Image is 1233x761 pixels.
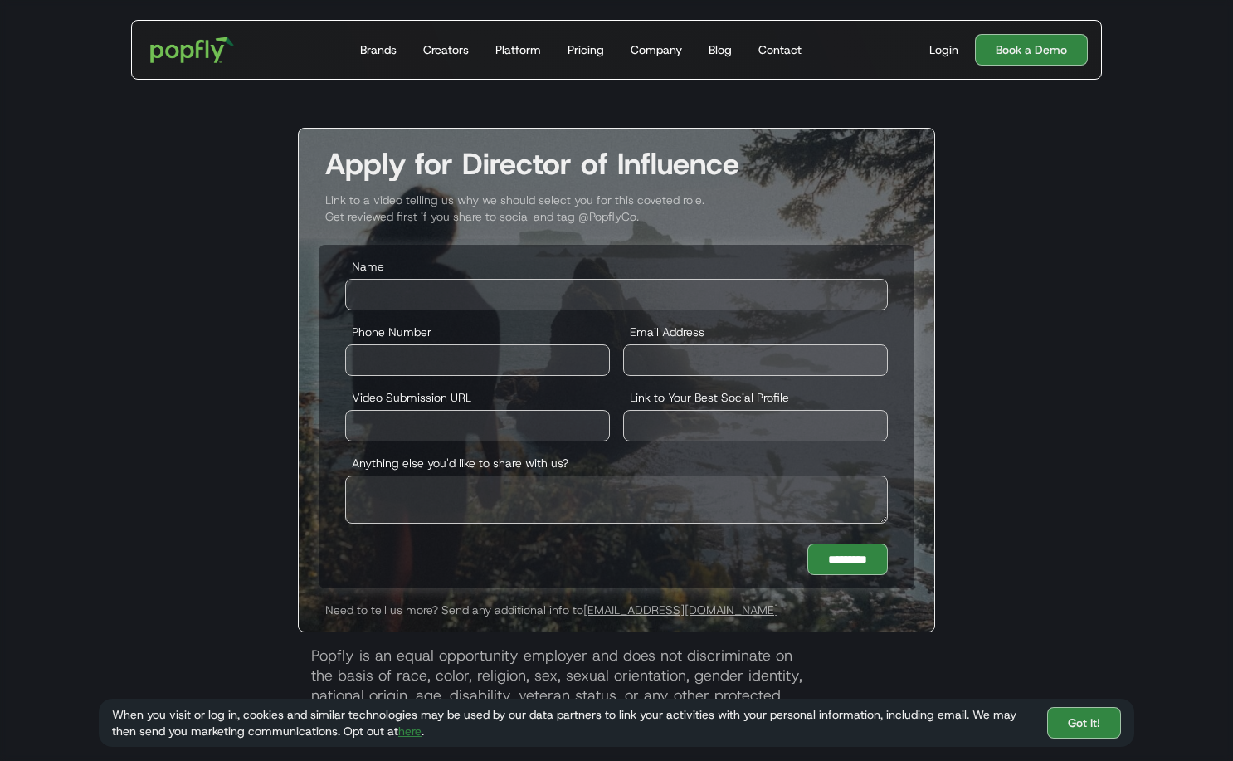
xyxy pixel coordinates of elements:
form: Director of Influence Application [319,245,914,588]
strong: Apply for Director of Influence [325,144,739,183]
div: Login [929,41,958,58]
div: Company [631,41,682,58]
a: here [398,724,422,739]
div: Creators [423,41,469,58]
div: Platform [495,41,541,58]
div: When you visit or log in, cookies and similar technologies may be used by our data partners to li... [112,706,1034,739]
div: Contact [758,41,802,58]
div: Blog [709,41,732,58]
a: Company [624,21,689,79]
p: Popfly is an equal opportunity employer and does not discriminate on the basis of race, color, re... [298,632,935,725]
label: Video Submission URL [345,389,610,406]
a: Book a Demo [975,34,1088,66]
a: home [139,25,246,75]
label: Link to Your Best Social Profile [623,389,888,406]
a: Platform [489,21,548,79]
a: Pricing [561,21,611,79]
label: Anything else you'd like to share with us? [345,455,888,471]
label: Name [345,258,888,275]
a: Creators [417,21,475,79]
label: Email Address [623,324,888,340]
div: Need to tell us more? Send any additional info to [299,602,934,618]
label: Phone Number [345,324,610,340]
div: Link to a video telling us why we should select you for this coveted role. Get reviewed first if ... [299,192,934,225]
a: Contact [752,21,808,79]
a: Blog [702,21,738,79]
a: Brands [353,21,403,79]
a: Login [923,41,965,58]
a: Got It! [1047,707,1121,739]
a: [EMAIL_ADDRESS][DOMAIN_NAME] [583,602,778,617]
div: Pricing [568,41,604,58]
div: Brands [360,41,397,58]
